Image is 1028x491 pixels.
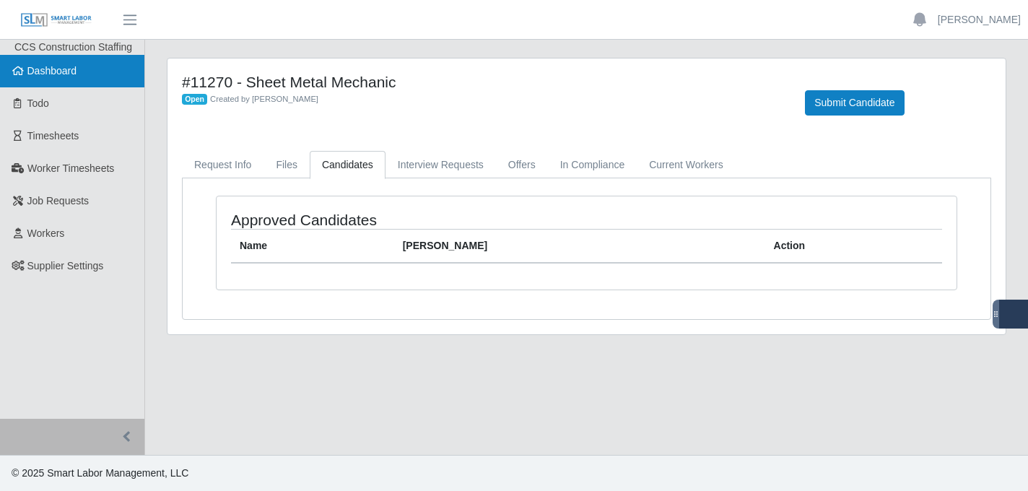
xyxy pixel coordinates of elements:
a: [PERSON_NAME] [938,12,1021,27]
a: Candidates [310,151,385,179]
span: Workers [27,227,65,239]
a: Request Info [182,151,263,179]
th: [PERSON_NAME] [394,230,765,264]
h4: #11270 - Sheet Metal Mechanic [182,73,783,91]
span: CCS Construction Staffing [14,41,132,53]
span: Open [182,94,207,105]
th: Name [231,230,394,264]
span: Worker Timesheets [27,162,114,174]
span: Job Requests [27,195,90,207]
span: Todo [27,97,49,109]
a: Current Workers [637,151,735,179]
span: Supplier Settings [27,260,104,271]
a: In Compliance [548,151,637,179]
span: Dashboard [27,65,77,77]
span: Timesheets [27,130,79,142]
a: Offers [496,151,548,179]
h4: Approved Candidates [231,211,515,229]
span: Created by [PERSON_NAME] [210,95,318,103]
a: Files [263,151,310,179]
img: SLM Logo [20,12,92,28]
span: © 2025 Smart Labor Management, LLC [12,467,188,479]
a: Interview Requests [385,151,496,179]
button: Submit Candidate [805,90,904,116]
th: Action [765,230,942,264]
